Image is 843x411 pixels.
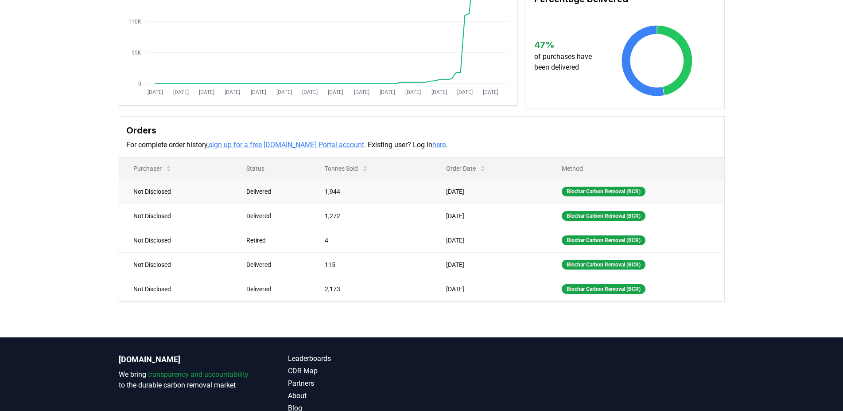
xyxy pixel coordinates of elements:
tspan: [DATE] [173,89,188,95]
td: [DATE] [432,179,548,204]
div: Delivered [246,285,303,294]
tspan: [DATE] [328,89,343,95]
div: Biochar Carbon Removal (BCR) [562,284,645,294]
tspan: [DATE] [199,89,214,95]
a: sign up for a free [DOMAIN_NAME] Portal account [209,141,364,149]
div: Retired [246,236,303,245]
td: [DATE] [432,252,548,277]
div: Delivered [246,260,303,269]
div: Biochar Carbon Removal (BCR) [562,235,645,245]
td: Not Disclosed [119,228,233,252]
td: [DATE] [432,228,548,252]
p: We bring to the durable carbon removal market [119,369,253,391]
button: Tonnes Sold [318,160,376,177]
tspan: [DATE] [225,89,240,95]
td: 2,173 [311,277,432,301]
tspan: 110K [128,19,141,25]
tspan: [DATE] [354,89,369,95]
tspan: [DATE] [483,89,498,95]
td: 1,272 [311,204,432,228]
tspan: [DATE] [250,89,266,95]
p: For complete order history, . Existing user? Log in . [126,140,717,150]
tspan: [DATE] [147,89,163,95]
button: Order Date [439,160,493,177]
a: Leaderboards [288,353,422,364]
a: About [288,391,422,401]
span: transparency and accountability [148,370,249,379]
tspan: [DATE] [379,89,395,95]
tspan: [DATE] [431,89,447,95]
tspan: [DATE] [302,89,318,95]
a: CDR Map [288,366,422,376]
tspan: 0 [138,81,141,87]
div: Delivered [246,211,303,220]
p: Method [555,164,717,173]
td: Not Disclosed [119,179,233,204]
td: Not Disclosed [119,277,233,301]
td: 1,944 [311,179,432,204]
td: [DATE] [432,204,548,228]
tspan: [DATE] [276,89,291,95]
td: [DATE] [432,277,548,301]
p: Status [239,164,303,173]
button: Purchaser [126,160,179,177]
td: 115 [311,252,432,277]
p: [DOMAIN_NAME] [119,353,253,366]
div: Biochar Carbon Removal (BCR) [562,187,645,196]
div: Biochar Carbon Removal (BCR) [562,211,645,221]
a: here [432,141,446,149]
tspan: 55K [132,50,141,56]
h3: 47 % [534,38,600,51]
p: of purchases have been delivered [534,51,600,73]
tspan: [DATE] [405,89,421,95]
td: 4 [311,228,432,252]
div: Biochar Carbon Removal (BCR) [562,260,645,270]
td: Not Disclosed [119,204,233,228]
a: Partners [288,378,422,389]
h3: Orders [126,124,717,137]
div: Delivered [246,187,303,196]
td: Not Disclosed [119,252,233,277]
tspan: [DATE] [457,89,472,95]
